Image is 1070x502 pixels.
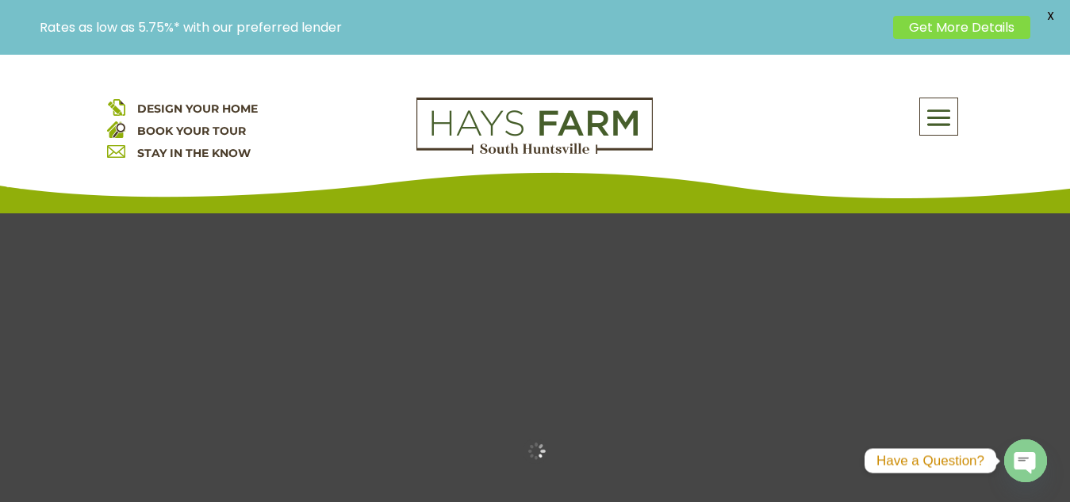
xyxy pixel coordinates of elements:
[107,120,125,138] img: book your home tour
[893,16,1030,39] a: Get More Details
[137,102,258,116] a: DESIGN YOUR HOME
[416,144,653,158] a: hays farm homes huntsville development
[416,98,653,155] img: Logo
[137,146,251,160] a: STAY IN THE KNOW
[107,98,125,116] img: design your home
[40,20,885,35] p: Rates as low as 5.75%* with our preferred lender
[1038,4,1062,28] span: X
[137,124,246,138] a: BOOK YOUR TOUR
